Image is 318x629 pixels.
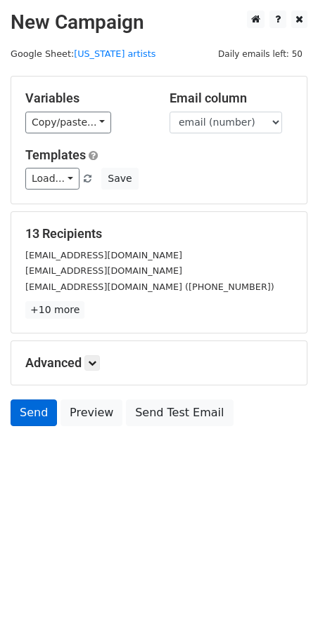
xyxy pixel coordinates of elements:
a: Send [11,399,57,426]
small: [EMAIL_ADDRESS][DOMAIN_NAME] [25,265,182,276]
h2: New Campaign [11,11,307,34]
h5: Advanced [25,355,293,371]
a: [US_STATE] artists [74,48,155,59]
h5: Variables [25,91,148,106]
a: Send Test Email [126,399,233,426]
a: Daily emails left: 50 [213,48,307,59]
span: Daily emails left: 50 [213,46,307,62]
small: [EMAIL_ADDRESS][DOMAIN_NAME] [25,250,182,260]
a: Templates [25,147,86,162]
h5: 13 Recipients [25,226,293,241]
h5: Email column [170,91,293,106]
a: Preview [61,399,122,426]
button: Save [101,168,138,190]
small: Google Sheet: [11,48,155,59]
small: [EMAIL_ADDRESS][DOMAIN_NAME] ([PHONE_NUMBER]) [25,282,274,292]
a: Copy/paste... [25,112,111,133]
a: Load... [25,168,79,190]
a: +10 more [25,301,84,319]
